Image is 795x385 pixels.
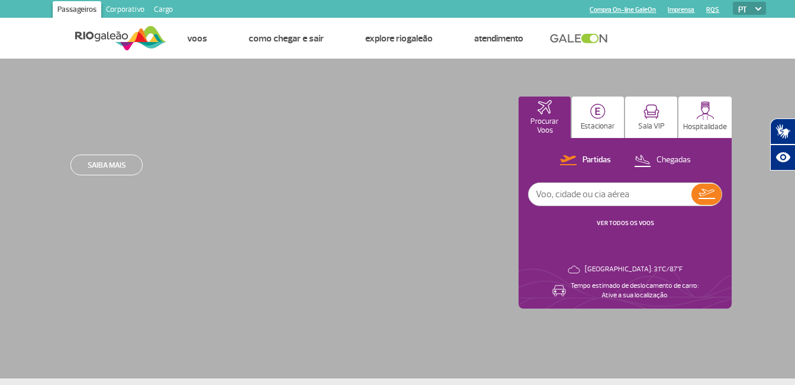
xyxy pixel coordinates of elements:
[187,33,207,44] a: Voos
[585,265,683,274] p: [GEOGRAPHIC_DATA]: 31°C/87°F
[625,97,677,138] button: Sala VIP
[597,219,654,227] a: VER TODOS OS VOOS
[638,122,665,131] p: Sala VIP
[53,1,101,20] a: Passageiros
[70,155,143,175] a: Saiba mais
[582,155,611,166] p: Partidas
[524,117,565,135] p: Procurar Voos
[365,33,433,44] a: Explore RIOgaleão
[678,97,732,138] button: Hospitalidade
[474,33,523,44] a: Atendimento
[581,122,615,131] p: Estacionar
[593,219,658,228] button: VER TODOS OS VOOS
[149,1,178,20] a: Cargo
[249,33,324,44] a: Como chegar e sair
[556,153,614,168] button: Partidas
[590,104,606,119] img: carParkingHome.svg
[770,118,795,171] div: Plugin de acessibilidade da Hand Talk.
[668,6,694,14] a: Imprensa
[571,281,699,300] p: Tempo estimado de deslocamento de carro: Ative a sua localização
[770,118,795,145] button: Abrir tradutor de língua de sinais.
[696,101,714,120] img: hospitality.svg
[519,97,571,138] button: Procurar Voos
[101,1,149,20] a: Corporativo
[770,145,795,171] button: Abrir recursos assistivos.
[590,6,656,14] a: Compra On-line GaleOn
[630,153,694,168] button: Chegadas
[529,183,691,206] input: Voo, cidade ou cia aérea
[656,155,691,166] p: Chegadas
[572,97,624,138] button: Estacionar
[683,123,727,131] p: Hospitalidade
[706,6,719,14] a: RQS
[643,104,659,119] img: vipRoom.svg
[537,100,552,114] img: airplaneHomeActive.svg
